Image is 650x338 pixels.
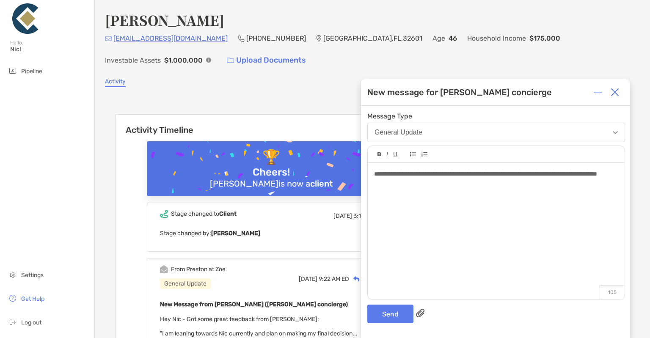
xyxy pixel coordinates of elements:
a: Activity [105,78,126,87]
div: [PERSON_NAME] is now a [207,179,336,189]
div: Reply [349,275,377,283]
img: button icon [227,58,234,63]
div: 🏆 [259,149,284,166]
p: [GEOGRAPHIC_DATA] , FL , 32601 [323,33,422,44]
p: 46 [449,33,457,44]
span: Message Type [367,112,625,120]
span: [DATE] [299,275,317,283]
span: Nic! [10,46,89,53]
img: paperclip attachments [416,309,424,317]
span: Pipeline [21,68,42,75]
p: [EMAIL_ADDRESS][DOMAIN_NAME] [113,33,228,44]
img: Email Icon [105,36,112,41]
p: Investable Assets [105,55,161,66]
img: Editor control icon [421,152,427,157]
img: Confetti [147,141,396,214]
p: 105 [600,285,625,300]
img: Phone Icon [238,35,245,42]
div: Cheers! [249,166,293,179]
span: Log out [21,319,41,326]
img: Editor control icon [386,152,388,157]
img: Editor control icon [393,152,397,157]
img: logout icon [8,317,18,327]
img: Reply icon [353,276,360,282]
div: Stage changed to [171,210,237,217]
img: Event icon [160,210,168,218]
img: settings icon [8,269,18,280]
span: Get Help [21,295,44,302]
b: client [310,179,333,189]
b: New Message from [PERSON_NAME] ([PERSON_NAME] concierge) [160,301,348,308]
img: Event icon [160,265,168,273]
img: Location Icon [316,35,322,42]
b: Client [219,210,237,217]
b: [PERSON_NAME] [211,230,260,237]
p: [PHONE_NUMBER] [246,33,306,44]
span: 3:12 PM ED [353,212,383,220]
p: Household Income [467,33,526,44]
span: [DATE] [333,212,352,220]
img: pipeline icon [8,66,18,76]
div: From Preston at Zoe [171,266,226,273]
span: Settings [21,272,44,279]
div: New message for [PERSON_NAME] concierge [367,87,552,97]
button: General Update [367,123,625,142]
p: $175,000 [529,33,560,44]
button: Send [367,305,413,323]
img: get-help icon [8,293,18,303]
h4: [PERSON_NAME] [105,10,224,30]
img: Editor control icon [410,152,416,157]
img: Close [611,88,619,96]
p: Age [432,33,445,44]
p: Stage changed by: [160,228,383,239]
span: Hey Nic - Got some great feedback from [PERSON_NAME]: "I am leaning towards Nic currently and pla... [160,316,358,337]
img: Editor control icon [377,152,381,157]
div: General Update [375,129,422,136]
div: General Update [160,278,211,289]
a: Upload Documents [221,51,311,69]
h6: Activity Timeline [116,115,427,135]
span: 9:22 AM ED [319,275,349,283]
img: Info Icon [206,58,211,63]
img: Open dropdown arrow [613,131,618,134]
img: Zoe Logo [10,3,41,34]
p: $1,000,000 [164,55,203,66]
img: Expand or collapse [594,88,602,96]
